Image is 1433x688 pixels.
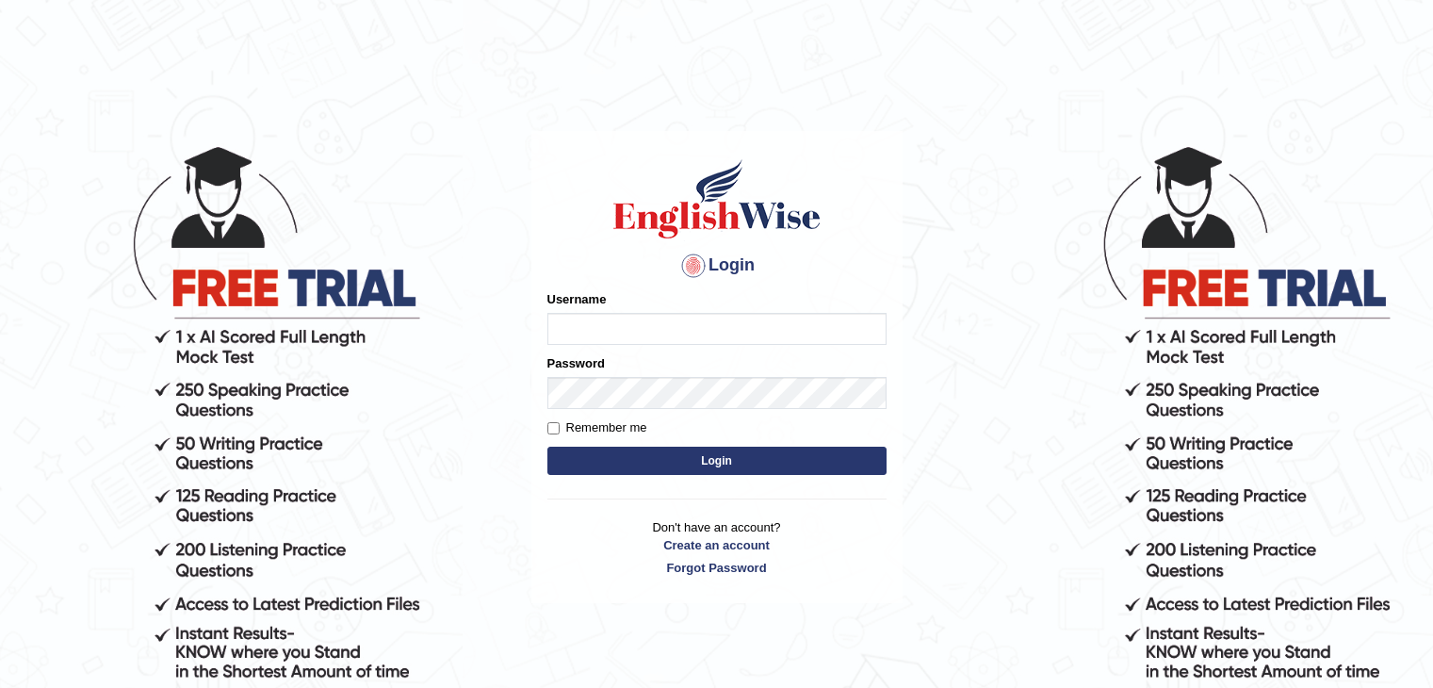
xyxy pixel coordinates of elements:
button: Login [547,447,887,475]
label: Password [547,354,605,372]
label: Username [547,290,607,308]
input: Remember me [547,422,560,434]
img: Logo of English Wise sign in for intelligent practice with AI [610,156,824,241]
a: Forgot Password [547,559,887,577]
p: Don't have an account? [547,518,887,577]
a: Create an account [547,536,887,554]
h4: Login [547,251,887,281]
label: Remember me [547,418,647,437]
